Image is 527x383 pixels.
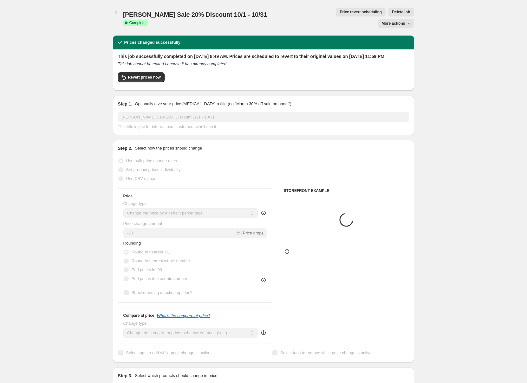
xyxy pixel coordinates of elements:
h2: Step 1. [118,101,133,107]
span: Round to nearest .01 [132,250,170,254]
button: Price change jobs [113,8,122,16]
span: Rounding [123,241,141,246]
span: Select tags to remove while price change is active [280,350,372,355]
h2: Step 2. [118,145,133,151]
span: Use CSV upload [126,176,157,181]
i: This job cannot be edited because it has already completed. [118,61,228,66]
h2: Prices changed successfully [124,39,181,46]
span: Use bulk price change rules [126,158,177,163]
input: 30% off holiday sale [118,112,409,122]
span: Show rounding direction options? [132,290,192,295]
h2: Step 3. [118,373,133,379]
span: End prices in .99 [132,267,162,272]
span: End prices in a certain number [132,276,187,281]
span: Revert prices now [128,75,161,80]
span: [PERSON_NAME] Sale 20% Discount 10/1 - 10/31 [123,11,267,18]
p: Optionally give your price [MEDICAL_DATA] a title (eg "March 30% off sale on boots") [135,101,291,107]
button: What's the compare at price? [157,313,211,318]
h2: This job successfully completed on [DATE] 8:49 AM. Prices are scheduled to revert to their origin... [118,53,409,60]
h3: Price [123,194,133,199]
span: Complete [129,20,146,25]
span: This title is just for internal use, customers won't see it [118,124,216,129]
h3: Compare at price [123,313,154,318]
span: % (Price drop) [237,231,263,235]
div: help [260,329,267,336]
h6: STOREFRONT EXAMPLE [284,188,409,193]
div: help [260,210,267,216]
input: -15 [123,228,235,238]
button: Revert prices now [118,72,165,82]
span: Set product prices individually [126,167,181,172]
span: Select tags to add while price change is active [126,350,211,355]
span: Delete job [392,10,410,15]
span: More actions [381,21,405,26]
p: Select which products should change in price [135,373,217,379]
button: More actions [378,19,414,28]
span: Change type [123,321,147,326]
p: Select how the prices should change [135,145,202,151]
button: Delete job [388,8,414,16]
span: Price revert scheduling [340,10,382,15]
button: Price revert scheduling [336,8,386,16]
span: Change type [123,201,147,206]
span: Price change amount [123,221,162,226]
span: Round to nearest whole number [132,259,190,263]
